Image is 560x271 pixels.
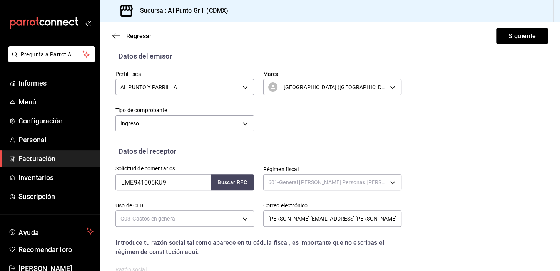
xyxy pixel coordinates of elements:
[263,166,299,172] font: Régimen fiscal
[263,202,308,209] font: Correo electrónico
[18,136,47,144] font: Personal
[18,98,37,106] font: Menú
[21,51,73,57] font: Pregunta a Parrot AI
[119,52,172,60] font: Datos del emisor
[119,147,176,155] font: Datos del receptor
[268,178,388,186] span: 601 - General [PERSON_NAME] Personas [PERSON_NAME]
[18,117,63,125] font: Configuración
[18,246,72,254] font: Recomendar loro
[18,192,55,200] font: Suscripción
[217,180,247,186] font: Buscar RFC
[120,120,139,126] font: Ingreso
[18,173,53,182] font: Inventarios
[508,32,536,39] font: Siguiente
[284,84,402,90] font: [GEOGRAPHIC_DATA] ([GEOGRAPHIC_DATA]me)
[5,56,95,64] a: Pregunta a Parrot AI
[120,215,176,222] span: G03 - Gastos en general
[115,239,384,256] font: Introduce tu razón social tal como aparece en tu cédula fiscal, es importante que no escribas el ...
[85,20,91,26] button: abrir_cajón_menú
[126,32,152,40] font: Regresar
[18,155,55,163] font: Facturación
[211,174,254,190] button: Buscar RFC
[115,71,142,77] font: Perfil fiscal
[496,28,548,44] button: Siguiente
[140,7,228,14] font: Sucursal: Al Punto Grill (CDMX)
[112,32,152,40] button: Regresar
[115,202,145,209] font: Uso de CFDI
[263,71,279,77] font: Marca
[8,46,95,62] button: Pregunta a Parrot AI
[18,229,39,237] font: Ayuda
[115,107,167,113] font: Tipo de comprobante
[18,79,47,87] font: Informes
[115,165,175,172] font: Solicitud de comentarios
[120,84,177,90] font: AL PUNTO Y PARRILLA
